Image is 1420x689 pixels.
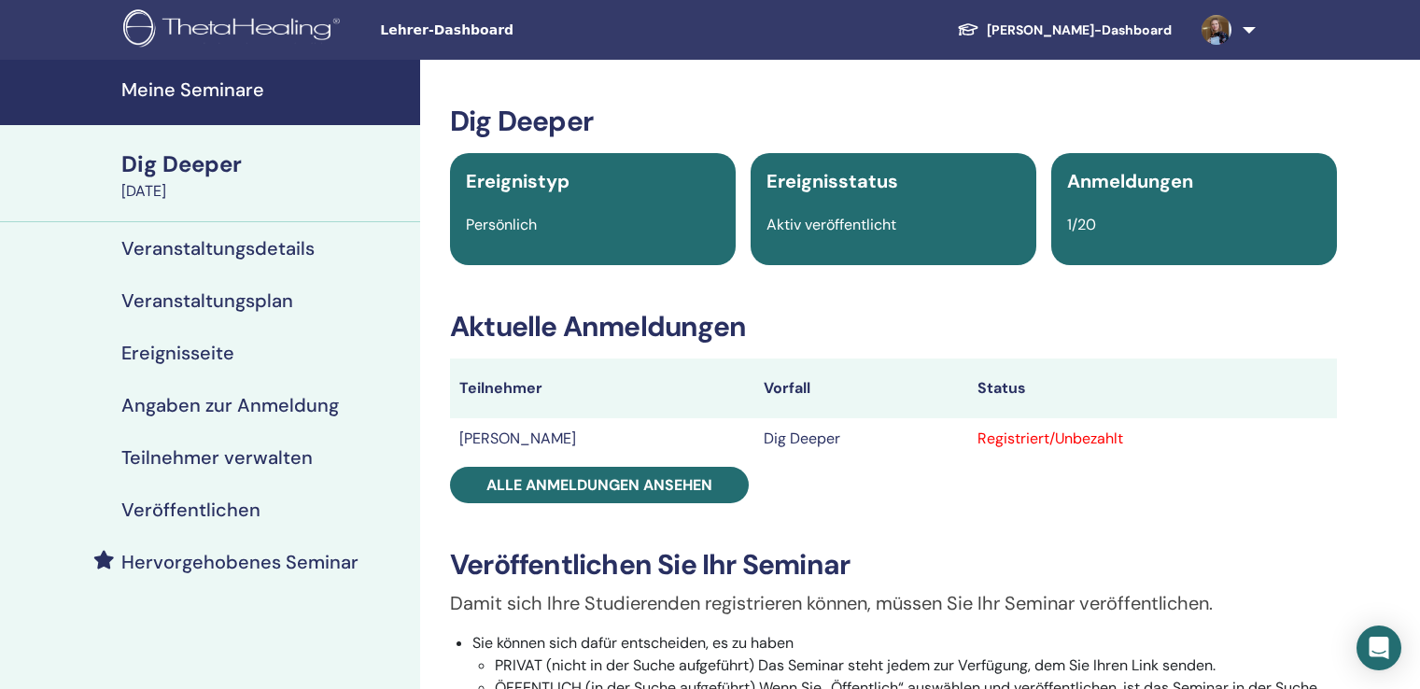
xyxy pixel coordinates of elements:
[450,310,1337,344] h3: Aktuelle Anmeldungen
[121,78,409,101] h4: Meine Seminare
[766,215,896,234] span: Aktiv veröffentlicht
[754,359,968,418] th: Vorfall
[1067,169,1193,193] span: Anmeldungen
[121,499,260,521] h4: Veröffentlichen
[450,418,754,459] td: [PERSON_NAME]
[495,654,1337,677] li: PRIVAT (nicht in der Suche aufgeführt) Das Seminar steht jedem zur Verfügung, dem Sie Ihren Link ...
[123,9,346,51] img: logo.png
[121,446,313,469] h4: Teilnehmer verwalten
[466,169,569,193] span: Ereignistyp
[121,180,409,203] div: [DATE]
[450,548,1337,582] h3: Veröffentlichen Sie Ihr Seminar
[466,215,537,234] span: Persönlich
[957,21,979,37] img: graduation-cap-white.svg
[110,148,420,203] a: Dig Deeper[DATE]
[121,394,339,416] h4: Angaben zur Anmeldung
[121,342,234,364] h4: Ereignisseite
[977,428,1328,450] div: Registriert/Unbezahlt
[121,148,409,180] div: Dig Deeper
[121,237,315,260] h4: Veranstaltungsdetails
[1067,215,1096,234] span: 1/20
[380,21,660,40] span: Lehrer-Dashboard
[450,359,754,418] th: Teilnehmer
[486,475,712,495] span: Alle Anmeldungen ansehen
[766,169,898,193] span: Ereignisstatus
[754,418,968,459] td: Dig Deeper
[121,551,359,573] h4: Hervorgehobenes Seminar
[1202,15,1231,45] img: default.jpg
[450,105,1337,138] h3: Dig Deeper
[121,289,293,312] h4: Veranstaltungsplan
[1357,626,1401,670] div: Open Intercom Messenger
[968,359,1337,418] th: Status
[450,589,1337,617] p: Damit sich Ihre Studierenden registrieren können, müssen Sie Ihr Seminar veröffentlichen.
[450,467,749,503] a: Alle Anmeldungen ansehen
[942,13,1187,48] a: [PERSON_NAME]-Dashboard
